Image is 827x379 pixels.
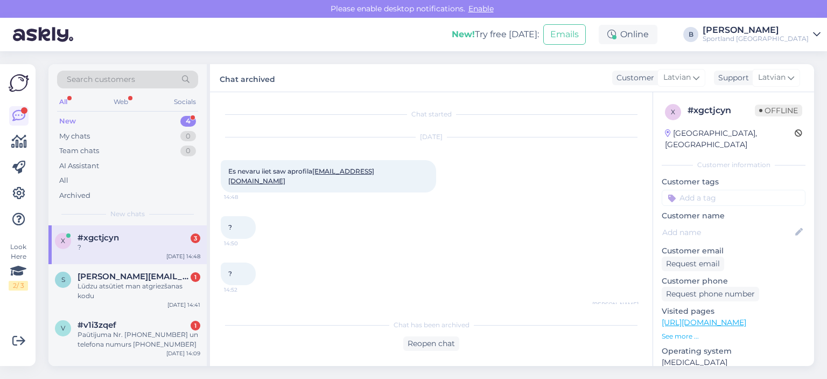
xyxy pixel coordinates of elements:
img: Askly Logo [9,73,29,93]
input: Add a tag [662,190,805,206]
p: Visited pages [662,306,805,317]
span: [PERSON_NAME] [592,300,639,308]
span: Search customers [67,74,135,85]
button: Emails [543,24,586,45]
div: Sportland [GEOGRAPHIC_DATA] [703,35,809,43]
div: Request phone number [662,287,759,301]
div: [DATE] 14:41 [167,301,200,309]
div: Team chats [59,146,99,156]
div: All [57,95,69,109]
span: ? [228,270,232,278]
div: Look Here [9,242,28,291]
span: Latvian [663,72,691,84]
p: Customer email [662,245,805,257]
div: Web [111,95,130,109]
div: [GEOGRAPHIC_DATA], [GEOGRAPHIC_DATA] [665,128,795,150]
span: #v1i3zqef [78,320,116,330]
div: Support [714,72,749,84]
span: 14:52 [224,286,264,294]
span: s [61,275,65,284]
span: sandra.gorjacko@inbox.lv [78,272,190,281]
div: 4 [180,116,196,127]
span: Offline [755,105,802,116]
div: New [59,116,76,127]
p: Operating system [662,346,805,357]
div: [DATE] 14:48 [166,252,200,260]
span: Chat has been archived [394,320,469,330]
div: All [59,175,68,186]
span: New chats [110,209,145,219]
span: Latvian [758,72,786,84]
p: Customer phone [662,275,805,287]
span: 14:48 [224,193,264,201]
div: Online [599,25,657,44]
div: Reopen chat [403,336,459,351]
div: My chats [59,131,90,142]
p: Customer name [662,210,805,222]
span: v [61,324,65,332]
div: Chat started [221,109,642,119]
div: 0 [180,146,196,156]
div: # xgctjcyn [688,104,755,117]
span: Es nevaru iiet saw aprofila [228,167,374,185]
div: 1 [191,272,200,282]
a: [PERSON_NAME]Sportland [GEOGRAPHIC_DATA] [703,26,821,43]
span: ? [228,223,232,231]
p: Customer tags [662,176,805,188]
p: See more ... [662,332,805,341]
span: x [671,108,675,116]
p: [MEDICAL_DATA] [662,357,805,368]
span: #xgctjcyn [78,233,119,243]
div: [DATE] 14:09 [166,349,200,357]
div: B [683,27,698,42]
b: New! [452,29,475,39]
div: Customer information [662,160,805,170]
label: Chat archived [220,71,275,85]
span: 14:50 [224,239,264,247]
div: 3 [191,233,200,243]
div: Customer [612,72,654,84]
div: [PERSON_NAME] [703,26,809,35]
div: 0 [180,131,196,142]
a: [URL][DOMAIN_NAME] [662,318,746,327]
div: Try free [DATE]: [452,28,539,41]
div: Paūtījuma Nr. [PHONE_NUMBER] un telefona numurs [PHONE_NUMBER] [78,330,200,349]
div: AI Assistant [59,161,99,171]
span: Enable [465,4,497,13]
input: Add name [662,226,793,238]
div: Socials [172,95,198,109]
div: [DATE] [221,132,642,142]
div: Request email [662,257,724,271]
div: Archived [59,190,90,201]
div: ? [78,243,200,252]
span: x [61,237,65,245]
div: Lūdzu atsūtiet man atgriezšanas kodu [78,281,200,301]
div: 2 / 3 [9,281,28,291]
div: 1 [191,321,200,330]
